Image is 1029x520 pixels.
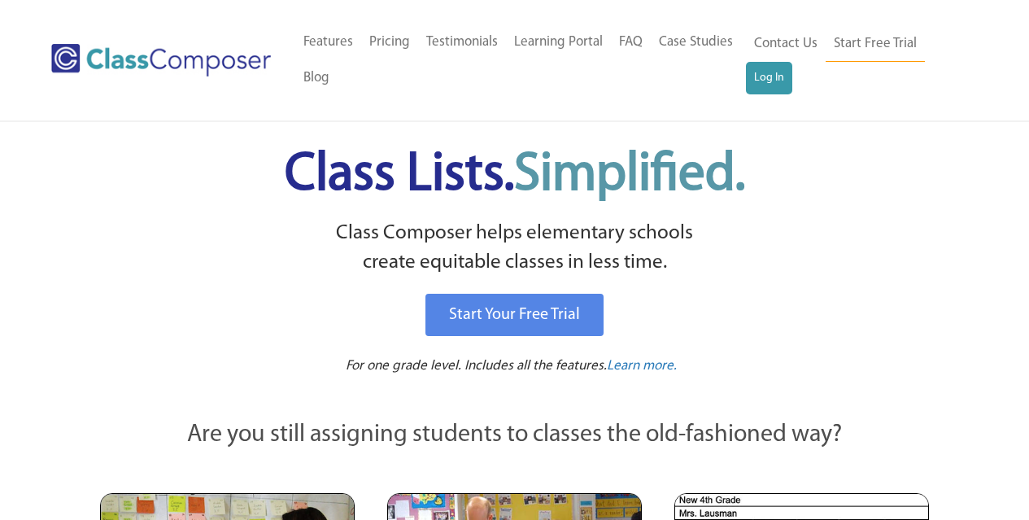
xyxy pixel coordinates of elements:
a: Case Studies [651,24,741,60]
span: Simplified. [514,149,745,202]
span: Start Your Free Trial [449,307,580,323]
a: Learning Portal [506,24,611,60]
span: Class Lists. [285,149,745,202]
a: Blog [295,60,338,96]
a: Pricing [361,24,418,60]
p: Are you still assigning students to classes the old-fashioned way? [100,417,930,453]
span: Learn more. [607,359,677,373]
a: FAQ [611,24,651,60]
a: Log In [746,62,792,94]
nav: Header Menu [295,24,746,96]
img: Class Composer [51,44,271,76]
a: Start Free Trial [826,26,925,63]
span: For one grade level. Includes all the features. [346,359,607,373]
a: Features [295,24,361,60]
a: Testimonials [418,24,506,60]
a: Learn more. [607,356,677,377]
nav: Header Menu [746,26,966,94]
p: Class Composer helps elementary schools create equitable classes in less time. [98,219,932,278]
a: Start Your Free Trial [425,294,604,336]
a: Contact Us [746,26,826,62]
